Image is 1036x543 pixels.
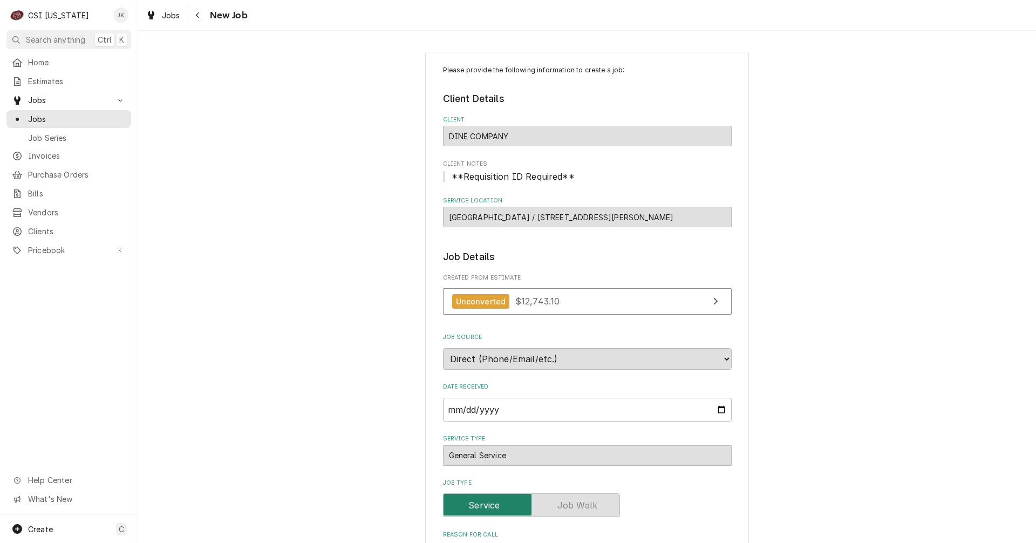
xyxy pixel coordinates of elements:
[162,10,180,21] span: Jobs
[443,65,732,75] p: Please provide the following information to create a job:
[443,479,732,487] label: Job Type
[443,274,732,282] span: Created From Estimate
[443,116,732,124] label: Client
[443,445,732,466] div: General Service
[6,471,131,489] a: Go to Help Center
[10,8,25,23] div: C
[443,479,732,517] div: Job Type
[207,8,248,23] span: New Job
[189,6,207,24] button: Navigate back
[6,222,131,240] a: Clients
[443,196,732,227] div: Service Location
[443,116,732,146] div: Client
[6,166,131,184] a: Purchase Orders
[28,207,126,218] span: Vendors
[28,493,125,505] span: What's New
[452,171,575,182] span: **Requisition ID Required**
[113,8,128,23] div: Jeff Kuehl's Avatar
[515,296,560,307] span: $12,743.10
[28,245,110,256] span: Pricebook
[443,207,732,227] div: Cedar Lake Lodge / 3301 Jericho Road, La Grange, KY 000KY
[443,435,732,443] label: Service Type
[443,160,732,183] div: Client Notes
[443,196,732,205] label: Service Location
[6,129,131,147] a: Job Series
[28,76,126,87] span: Estimates
[28,188,126,199] span: Bills
[28,10,89,21] div: CSI [US_STATE]
[6,91,131,109] a: Go to Jobs
[443,250,732,264] legend: Job Details
[452,294,510,309] div: Unconverted
[6,110,131,128] a: Jobs
[6,72,131,90] a: Estimates
[443,126,732,146] div: DINE COMPANY
[443,170,732,183] span: Client Notes
[443,398,732,422] input: yyyy-mm-dd
[443,333,732,342] label: Job Source
[6,241,131,259] a: Go to Pricebook
[443,288,732,315] a: View Estimate
[28,525,53,534] span: Create
[28,113,126,125] span: Jobs
[6,490,131,508] a: Go to What's New
[443,383,732,391] label: Date Received
[443,160,732,168] span: Client Notes
[28,474,125,486] span: Help Center
[119,34,124,45] span: K
[28,94,110,106] span: Jobs
[28,169,126,180] span: Purchase Orders
[113,8,128,23] div: JK
[26,34,85,45] span: Search anything
[141,6,185,24] a: Jobs
[10,8,25,23] div: CSI Kentucky's Avatar
[443,531,732,539] label: Reason For Call
[443,493,732,517] div: Service
[98,34,112,45] span: Ctrl
[443,333,732,369] div: Job Source
[6,53,131,71] a: Home
[443,92,732,106] legend: Client Details
[119,524,124,535] span: C
[28,226,126,237] span: Clients
[443,274,732,320] div: Created From Estimate
[6,30,131,49] button: Search anythingCtrlK
[28,132,126,144] span: Job Series
[6,185,131,202] a: Bills
[443,383,732,421] div: Date Received
[6,203,131,221] a: Vendors
[28,57,126,68] span: Home
[6,147,131,165] a: Invoices
[28,150,126,161] span: Invoices
[443,435,732,465] div: Service Type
